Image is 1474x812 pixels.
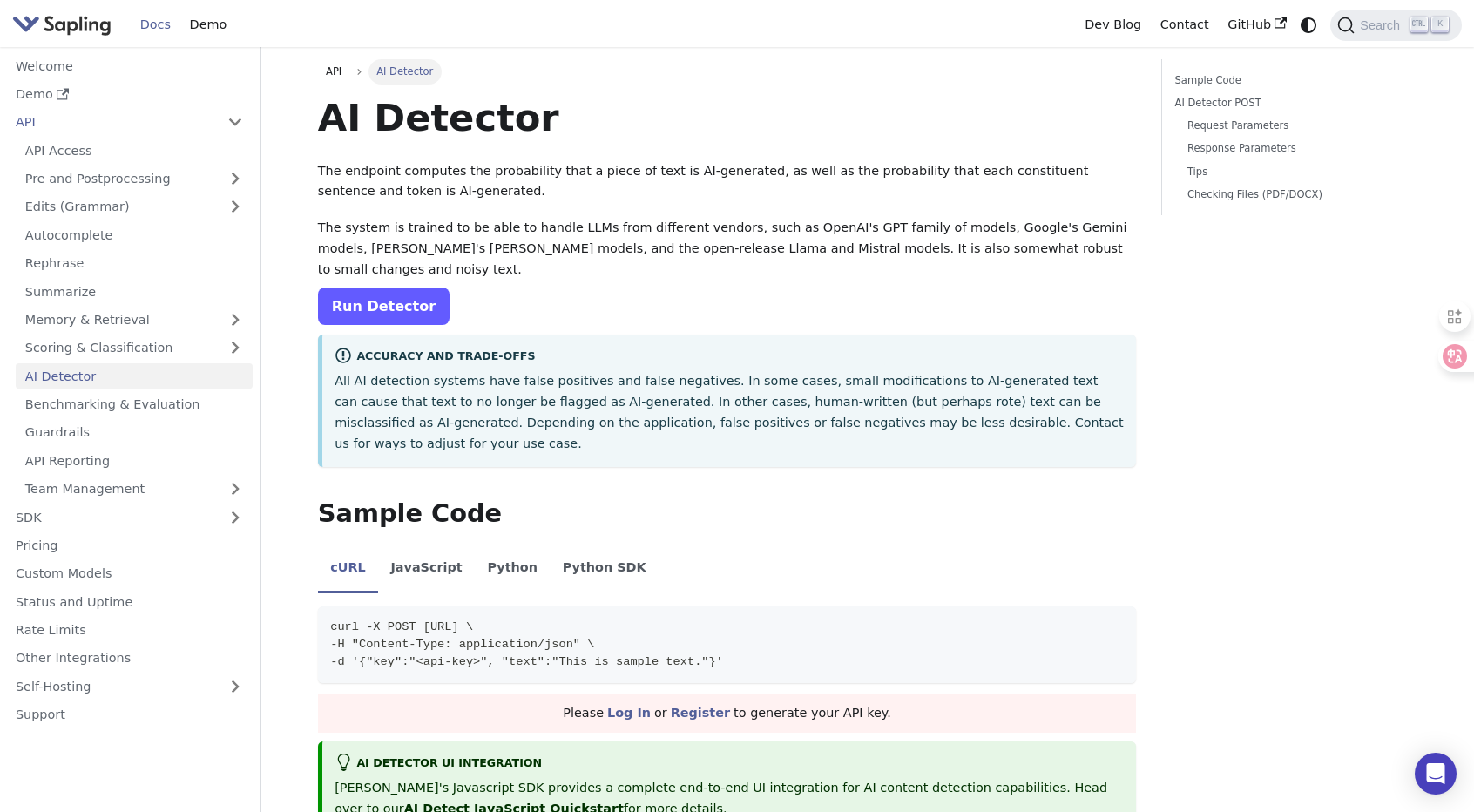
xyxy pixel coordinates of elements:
[368,59,442,84] span: AI Detector
[16,477,253,502] a: Team Management
[1415,753,1457,795] div: Open Intercom Messenger
[16,251,253,276] a: Rephrase
[318,59,1137,84] nav: Breadcrumbs
[16,166,253,192] a: Pre and Postprocessing
[1175,72,1411,89] a: Sample Code
[1296,12,1322,37] button: Switch between dark and light mode (currently system mode)
[318,161,1137,203] p: The endpoint computes the probability that a piece of text is AI-generated, as well as the probab...
[1187,118,1405,134] a: Request Parameters
[6,673,253,699] a: Self-Hosting
[16,279,253,304] a: Summarize
[378,545,475,594] li: JavaScript
[6,646,253,671] a: Other Integrations
[1175,95,1411,112] a: AI Detector POST
[218,504,253,530] button: Expand sidebar category 'SDK'
[318,694,1137,733] div: Please or to generate your API key.
[16,335,253,361] a: Scoring & Classification
[6,533,253,558] a: Pricing
[335,754,1124,775] div: AI Detector UI integration
[16,194,253,220] a: Edits (Grammar)
[6,504,218,530] a: SDK
[1075,11,1150,38] a: Dev Blog
[326,65,341,78] span: API
[6,82,253,107] a: Demo
[131,11,180,38] a: Docs
[335,371,1124,454] p: All AI detection systems have false positives and false negatives. In some cases, small modificat...
[16,420,253,445] a: Guardrails
[6,589,253,614] a: Status and Uptime
[16,222,253,247] a: Autocomplete
[607,706,651,720] a: Log In
[6,702,253,727] a: Support
[12,12,112,37] img: Sapling.ai
[318,498,1137,530] h2: Sample Code
[318,545,378,594] li: cURL
[1187,186,1405,203] a: Checking Files (PDF/DOCX)
[335,347,1124,368] div: Accuracy and Trade-offs
[318,94,1137,141] h1: AI Detector
[318,59,350,84] a: API
[318,288,450,325] a: Run Detector
[1330,10,1461,41] button: Search (Ctrl+K)
[475,545,550,594] li: Python
[6,110,218,135] a: API
[1151,11,1219,38] a: Contact
[330,620,473,633] span: curl -X POST [URL] \
[180,11,236,38] a: Demo
[6,561,253,586] a: Custom Models
[1187,140,1405,157] a: Response Parameters
[318,218,1137,280] p: The system is trained to be able to handle LLMs from different vendors, such as OpenAI's GPT fami...
[16,392,253,417] a: Benchmarking & Evaluation
[330,655,723,668] span: -d '{"key":"<api-key>", "text":"This is sample text."}'
[1218,11,1295,38] a: GitHub
[1431,17,1449,32] kbd: K
[330,638,594,651] span: -H "Content-Type: application/json" \
[1187,164,1405,180] a: Tips
[6,53,253,78] a: Welcome
[16,308,253,333] a: Memory & Retrieval
[671,706,730,720] a: Register
[550,545,659,594] li: Python SDK
[6,618,253,643] a: Rate Limits
[16,448,253,473] a: API Reporting
[12,12,118,37] a: Sapling.ai
[218,110,253,135] button: Collapse sidebar category 'API'
[16,138,253,163] a: API Access
[16,363,253,389] a: AI Detector
[1355,18,1410,32] span: Search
